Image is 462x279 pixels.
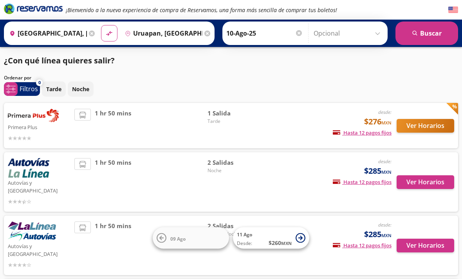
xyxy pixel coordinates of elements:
[4,55,115,67] p: ¿Con qué línea quieres salir?
[237,240,252,247] span: Desde:
[72,85,89,93] p: Noche
[395,22,458,45] button: Buscar
[364,116,392,128] span: $276
[378,109,392,115] em: desde:
[378,221,392,228] em: desde:
[66,6,337,14] em: ¡Bienvenido a la nueva experiencia de compra de Reservamos, una forma más sencilla de comprar tus...
[8,178,70,194] p: Autovías y [GEOGRAPHIC_DATA]
[364,229,392,240] span: $285
[6,23,87,43] input: Buscar Origen
[95,158,131,206] span: 1 hr 50 mins
[8,122,70,131] p: Primera Plus
[208,158,262,167] span: 2 Salidas
[38,79,41,86] span: 0
[4,74,31,81] p: Ordenar por
[4,3,63,14] i: Brand Logo
[4,3,63,17] a: Brand Logo
[233,227,309,249] button: 11 AgoDesde:$260MXN
[4,82,40,96] button: 0Filtros
[314,23,384,43] input: Opcional
[281,240,292,246] small: MXN
[226,23,303,43] input: Elegir Fecha
[20,84,38,94] p: Filtros
[333,242,392,249] span: Hasta 12 pagos fijos
[95,221,131,269] span: 1 hr 50 mins
[208,118,262,125] span: Tarde
[8,221,56,241] img: Autovías y La Línea
[269,239,292,247] span: $ 260
[46,85,61,93] p: Tarde
[381,232,392,238] small: MXN
[397,175,454,189] button: Ver Horarios
[397,239,454,252] button: Ver Horarios
[448,5,458,15] button: English
[208,109,262,118] span: 1 Salida
[42,81,66,97] button: Tarde
[8,158,49,178] img: Autovías y La Línea
[68,81,94,97] button: Noche
[333,178,392,185] span: Hasta 12 pagos fijos
[95,109,131,142] span: 1 hr 50 mins
[381,120,392,126] small: MXN
[8,241,70,258] p: Autovías y [GEOGRAPHIC_DATA]
[364,165,392,177] span: $285
[397,119,454,133] button: Ver Horarios
[237,231,252,238] span: 11 Ago
[153,227,229,249] button: 09 Ago
[381,169,392,175] small: MXN
[122,23,202,43] input: Buscar Destino
[333,129,392,136] span: Hasta 12 pagos fijos
[8,109,59,122] img: Primera Plus
[170,235,186,242] span: 09 Ago
[208,221,262,230] span: 2 Salidas
[208,167,262,174] span: Noche
[378,158,392,165] em: desde:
